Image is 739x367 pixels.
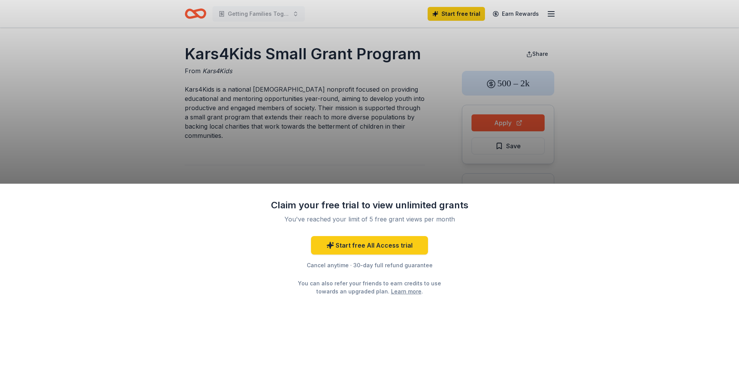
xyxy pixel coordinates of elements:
a: Start free All Access trial [311,236,428,255]
div: Cancel anytime · 30-day full refund guarantee [269,261,470,270]
div: Claim your free trial to view unlimited grants [269,199,470,211]
div: You can also refer your friends to earn credits to use towards an upgraded plan. . [291,279,448,295]
a: Learn more [391,287,421,295]
div: You've reached your limit of 5 free grant views per month [279,215,460,224]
